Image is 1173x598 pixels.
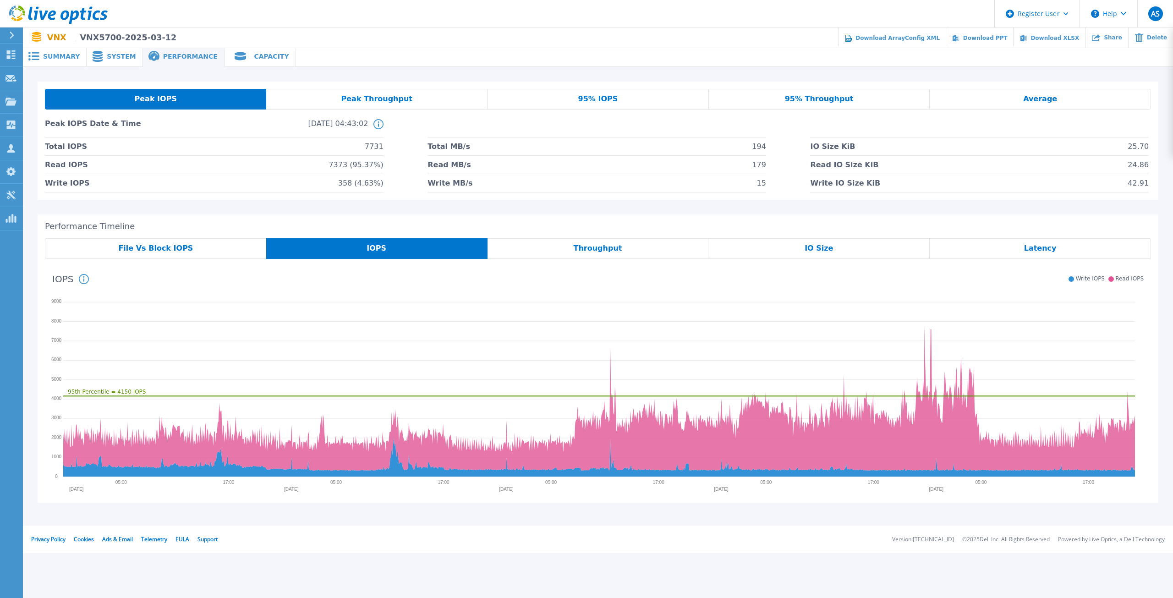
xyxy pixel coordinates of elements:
span: Latency [1024,245,1057,252]
text: [DATE] [284,487,299,492]
text: 05:00 [115,480,127,485]
li: Version: [TECHNICAL_ID] [892,537,954,543]
text: 9000 [51,299,62,304]
text: 7000 [51,338,62,343]
span: Download ArrayConfig XML [855,35,940,41]
span: IO Size [805,245,833,252]
text: 05:00 [760,480,772,485]
span: Total IOPS [45,137,87,155]
span: Peak Throughput [341,95,413,103]
span: 358 (4.63%) [338,174,384,192]
span: Throughput [574,245,622,252]
text: 2000 [51,435,62,440]
span: Write IOPS [45,174,90,192]
span: Read IOPS [45,156,88,174]
span: 194 [752,137,766,155]
span: Delete [1147,35,1167,40]
text: 17:00 [653,480,664,485]
span: 42.91 [1128,174,1149,192]
text: 4000 [51,396,62,401]
span: Total MB/s [428,137,470,155]
span: System [107,53,136,60]
span: [DATE] 04:43:02 [207,119,368,137]
text: 6000 [51,357,62,362]
text: 5000 [51,377,62,382]
text: 1000 [51,455,62,460]
span: Write IO Size KiB [810,174,880,192]
h2: IOPS [52,274,73,285]
a: Ads & Email [102,535,133,543]
h2: Performance Timeline [45,222,1151,231]
span: Read IO Size KiB [810,156,878,174]
text: 95th Percentile = 4150 IOPS [68,389,146,395]
text: 0 [55,474,58,479]
span: Capacity [254,53,289,60]
div: Write IOPS Read IOPS [1065,276,1144,282]
a: Telemetry [141,535,167,543]
text: 17:00 [438,480,449,485]
span: 95% Throughput [785,95,854,103]
text: [DATE] [69,487,84,492]
span: 24.86 [1128,156,1149,174]
text: 05:00 [330,480,342,485]
span: 179 [752,156,766,174]
text: 8000 [51,318,62,324]
a: Privacy Policy [31,535,66,543]
span: Write MB/s [428,174,472,192]
span: AS [1151,10,1160,17]
text: 17:00 [1083,480,1094,485]
span: Average [1023,95,1057,103]
span: 15 [757,174,766,192]
a: Download XLSX [1013,27,1085,48]
span: 7731 [365,137,384,155]
li: © 2025 Dell Inc. All Rights Reserved [962,537,1050,543]
span: Peak IOPS [135,95,177,103]
span: Share [1104,35,1122,40]
a: Support [197,535,218,543]
text: [DATE] [499,487,514,492]
span: IOPS [367,245,386,252]
span: 95% IOPS [578,95,618,103]
a: Download ArrayConfig XML [838,27,946,48]
a: Download PPT [946,27,1014,48]
span: File Vs Block IOPS [118,245,193,252]
span: IO Size KiB [810,137,855,155]
a: EULA [175,535,189,543]
text: 17:00 [868,480,879,485]
text: 05:00 [545,480,557,485]
text: [DATE] [714,487,729,492]
span: 7373 (95.37%) [329,156,383,174]
span: 25.70 [1128,137,1149,155]
li: Powered by Live Optics, a Dell Technology [1058,537,1165,543]
span: Download XLSX [1030,35,1079,41]
span: VNX5700-2025-03-12 [74,33,177,42]
span: Download PPT [963,35,1008,41]
a: Cookies [74,535,94,543]
text: 3000 [51,416,62,421]
text: 17:00 [223,480,234,485]
span: Performance [163,53,218,60]
span: Summary [43,53,80,60]
p: VNX [47,33,176,42]
span: Read MB/s [428,156,471,174]
text: [DATE] [929,487,943,492]
span: Peak IOPS Date & Time [45,119,207,137]
text: 05:00 [975,480,987,485]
